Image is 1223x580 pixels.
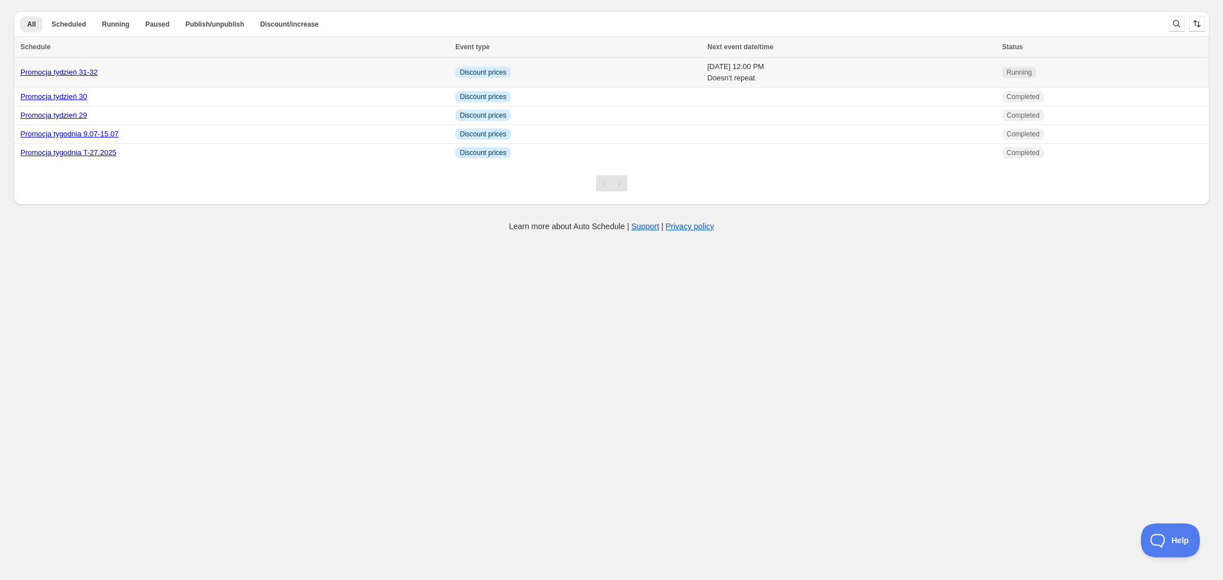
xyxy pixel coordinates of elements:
[1007,148,1040,157] span: Completed
[1002,43,1023,51] span: Status
[146,20,170,29] span: Paused
[20,111,87,119] a: Promocja tydzień 29
[1007,92,1040,101] span: Completed
[102,20,130,29] span: Running
[1007,111,1040,120] span: Completed
[460,68,506,77] span: Discount prices
[52,20,86,29] span: Scheduled
[1007,68,1032,77] span: Running
[1169,16,1184,32] button: Search and filter results
[460,130,506,139] span: Discount prices
[631,222,659,231] a: Support
[20,130,118,138] a: Promocja tygodnia 9.07-15.07
[707,43,773,51] span: Next event date/time
[1007,130,1040,139] span: Completed
[704,58,999,88] td: [DATE] 12:00 PM Doesn't repeat
[20,92,87,101] a: Promocja tydzień 30
[460,148,506,157] span: Discount prices
[1141,523,1200,557] iframe: Toggle Customer Support
[455,43,490,51] span: Event type
[27,20,36,29] span: All
[596,175,627,191] nav: Pagination
[509,221,714,232] p: Learn more about Auto Schedule | |
[460,92,506,101] span: Discount prices
[185,20,244,29] span: Publish/unpublish
[260,20,318,29] span: Discount/increase
[1189,16,1205,32] button: Sort the results
[20,43,50,51] span: Schedule
[460,111,506,120] span: Discount prices
[666,222,715,231] a: Privacy policy
[20,68,98,76] a: Promocja tydzień 31-32
[20,148,117,157] a: Promocja tygodnia T-27.2025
